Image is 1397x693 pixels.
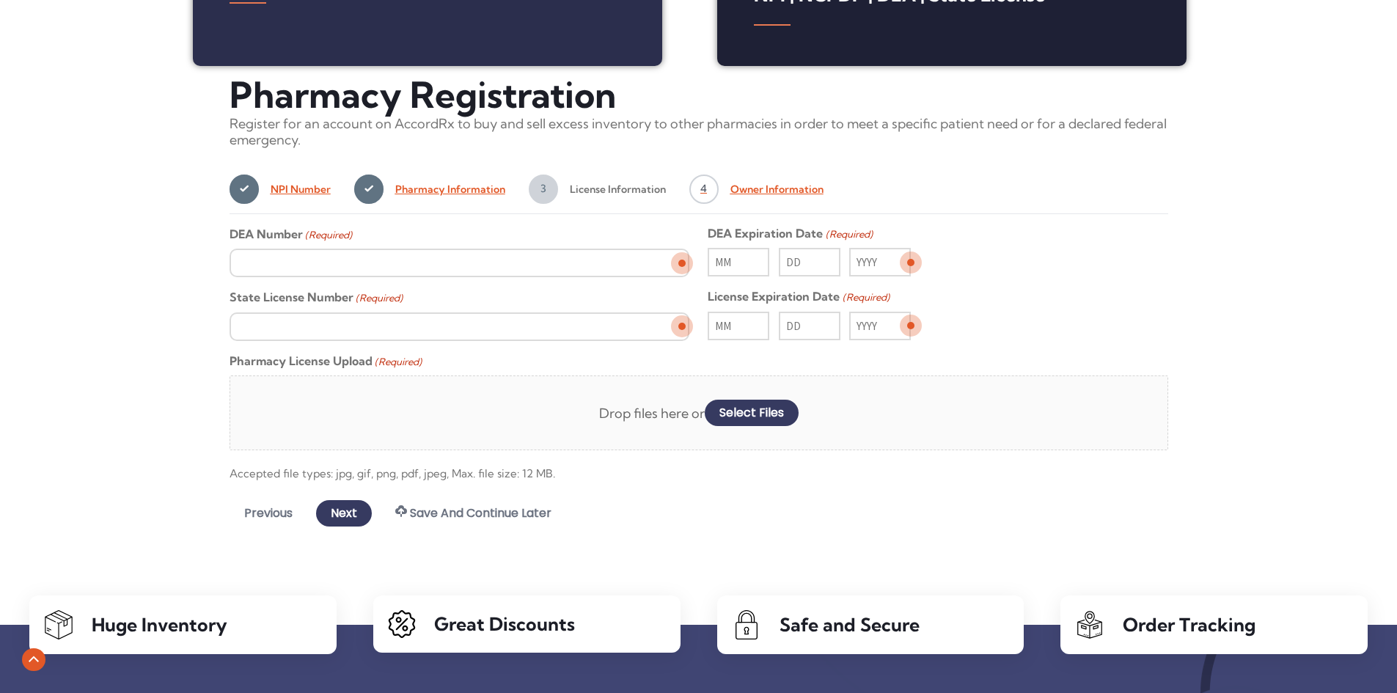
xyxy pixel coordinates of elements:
span: Drop files here or [599,406,705,422]
span: Huge Inventory [92,613,227,636]
input: Previous [230,500,307,527]
span: (Required) [841,290,890,306]
span: Owner Information [719,175,824,204]
span: Order Tracking [1123,613,1255,636]
span: 3 [529,175,558,204]
a: 1NPI Number [230,175,331,204]
button: Save and Continue Later [381,498,566,527]
label: Pharmacy License Upload [230,353,422,370]
span: 4 [689,175,719,204]
input: Next [316,500,372,527]
span: (Required) [373,354,422,370]
input: YYYY [849,312,911,340]
span: (Required) [354,290,403,307]
input: YYYY [849,248,911,276]
h2: Pharmacy Registration [230,73,1168,117]
span: Safe and Secure [780,613,920,636]
button: select files, pharmacy license upload(required) [705,400,799,426]
span: (Required) [304,227,352,243]
span: 2 [354,175,384,204]
span: Accepted file types: jpg, gif, png, pdf, jpeg, Max. file size: 12 MB. [230,456,1168,482]
span: (Required) [824,227,873,243]
p: Register for an account on AccordRx to buy and sell excess inventory to other pharmacies in order... [230,116,1168,147]
input: DD [779,312,840,340]
legend: DEA Expiration Date [708,226,872,243]
label: State License Number [230,290,403,307]
input: MM [708,248,769,276]
a: 4Owner Information [689,175,824,204]
input: MM [708,312,769,340]
span: 1 [230,175,259,204]
a: 2Pharmacy Information [354,175,505,204]
legend: License Expiration Date [708,289,889,306]
span: Great Discounts [434,612,575,635]
span: License Information [558,175,666,204]
span: NPI Number [259,175,331,204]
input: DD [779,248,840,276]
span: Pharmacy Information [384,175,505,204]
label: DEA Number [230,227,352,243]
